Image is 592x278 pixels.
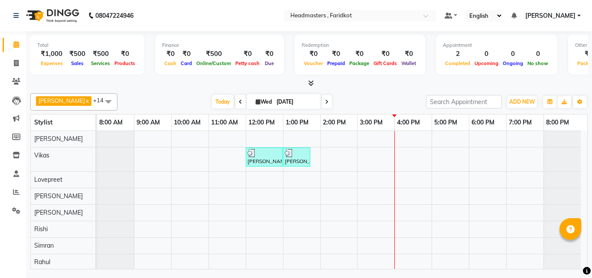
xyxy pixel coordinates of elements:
span: Stylist [34,118,52,126]
button: ADD NEW [507,96,537,108]
span: Vikas [34,151,49,159]
div: [PERSON_NAME], TK01, 12:00 PM-01:00 PM, HCG - Hair Cut by Senior Hair Stylist [247,149,282,165]
span: Package [347,60,371,66]
div: ₹0 [302,49,325,59]
span: [PERSON_NAME] [525,11,576,20]
span: Wallet [399,60,418,66]
div: 2 [443,49,472,59]
span: [PERSON_NAME] [34,192,83,200]
span: Expenses [39,60,65,66]
span: Ongoing [501,60,525,66]
a: 10:00 AM [172,116,203,129]
span: +14 [93,97,110,104]
b: 08047224946 [95,3,133,28]
span: [PERSON_NAME] [39,97,85,104]
div: ₹0 [347,49,371,59]
div: ₹500 [66,49,89,59]
div: ₹0 [162,49,179,59]
a: 9:00 AM [134,116,162,129]
div: 0 [472,49,501,59]
span: Card [179,60,194,66]
span: Petty cash [233,60,262,66]
a: 11:00 AM [209,116,240,129]
div: 0 [501,49,525,59]
div: ₹0 [399,49,418,59]
span: Gift Cards [371,60,399,66]
div: Finance [162,42,277,49]
a: 7:00 PM [507,116,534,129]
span: [PERSON_NAME] [34,209,83,216]
div: Total [37,42,137,49]
span: Simran [34,242,54,249]
a: 5:00 PM [432,116,459,129]
a: 6:00 PM [469,116,497,129]
span: Today [212,95,234,108]
div: ₹0 [112,49,137,59]
span: Rishi [34,225,48,233]
div: [PERSON_NAME], TK01, 01:00 PM-01:45 PM, BRD - [PERSON_NAME] [284,149,309,165]
div: ₹0 [325,49,347,59]
div: ₹0 [371,49,399,59]
iframe: chat widget [556,243,583,269]
span: Products [112,60,137,66]
span: ADD NEW [509,98,535,105]
span: Due [263,60,276,66]
span: Prepaid [325,60,347,66]
span: Lovepreet [34,176,62,183]
div: Appointment [443,42,550,49]
span: Online/Custom [194,60,233,66]
div: ₹0 [233,49,262,59]
img: logo [22,3,81,28]
span: Wed [254,98,274,105]
div: ₹1,000 [37,49,66,59]
a: 8:00 AM [97,116,125,129]
a: 2:00 PM [321,116,348,129]
span: Completed [443,60,472,66]
span: No show [525,60,550,66]
div: ₹500 [194,49,233,59]
a: 4:00 PM [395,116,422,129]
div: 0 [525,49,550,59]
a: 12:00 PM [246,116,277,129]
a: x [85,97,89,104]
input: 2025-09-03 [274,95,317,108]
span: [PERSON_NAME] [34,135,83,143]
div: ₹0 [179,49,194,59]
span: Rahul [34,258,50,266]
a: 1:00 PM [283,116,311,129]
span: Upcoming [472,60,501,66]
span: Sales [69,60,86,66]
a: 3:00 PM [358,116,385,129]
a: 8:00 PM [544,116,571,129]
div: ₹0 [262,49,277,59]
div: ₹500 [89,49,112,59]
span: Services [89,60,112,66]
input: Search Appointment [426,95,502,108]
div: Redemption [302,42,418,49]
span: Voucher [302,60,325,66]
span: Cash [162,60,179,66]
